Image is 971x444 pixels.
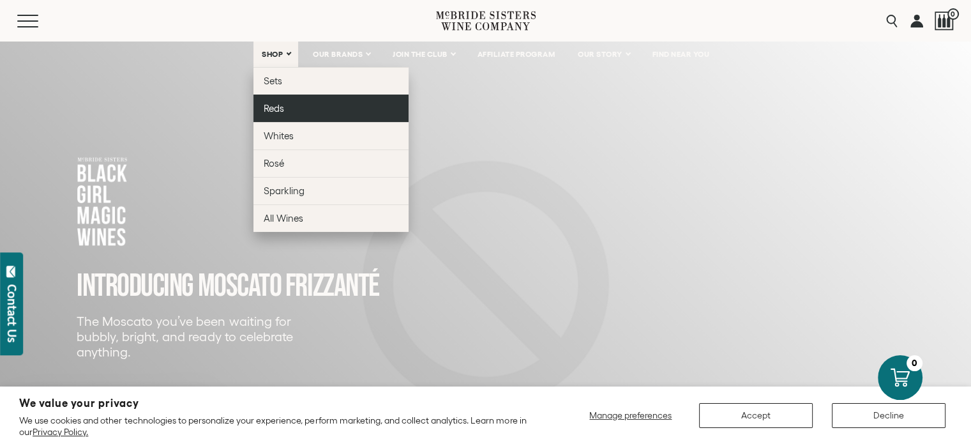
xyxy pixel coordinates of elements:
[19,398,535,409] h2: We value your privacy
[264,75,282,86] span: Sets
[907,355,922,371] div: 0
[253,122,409,149] a: Whites
[582,403,680,428] button: Manage preferences
[393,50,448,59] span: JOIN THE CLUB
[19,415,535,438] p: We use cookies and other technologies to personalize your experience, perform marketing, and coll...
[947,8,959,20] span: 0
[699,403,813,428] button: Accept
[569,42,638,67] a: OUR STORY
[262,50,283,59] span: SHOP
[264,213,303,224] span: All Wines
[652,50,710,59] span: FIND NEAR YOU
[77,267,193,305] span: INTRODUCING
[478,50,555,59] span: AFFILIATE PROGRAM
[253,42,298,67] a: SHOP
[589,410,672,420] span: Manage preferences
[253,204,409,232] a: All Wines
[644,42,718,67] a: FIND NEAR YOU
[305,42,378,67] a: OUR BRANDS
[77,314,301,360] p: The Moscato you’ve been waiting for bubbly, bright, and ready to celebrate anything.
[264,185,305,196] span: Sparkling
[33,427,88,437] a: Privacy Policy.
[264,158,284,169] span: Rosé
[253,149,409,177] a: Rosé
[285,267,379,305] span: FRIZZANTé
[253,95,409,122] a: Reds
[198,267,282,305] span: MOSCATO
[384,42,463,67] a: JOIN THE CLUB
[264,103,284,114] span: Reds
[6,284,19,342] div: Contact Us
[264,130,294,141] span: Whites
[253,67,409,95] a: Sets
[469,42,564,67] a: AFFILIATE PROGRAM
[313,50,363,59] span: OUR BRANDS
[253,177,409,204] a: Sparkling
[832,403,945,428] button: Decline
[17,15,63,27] button: Mobile Menu Trigger
[578,50,622,59] span: OUR STORY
